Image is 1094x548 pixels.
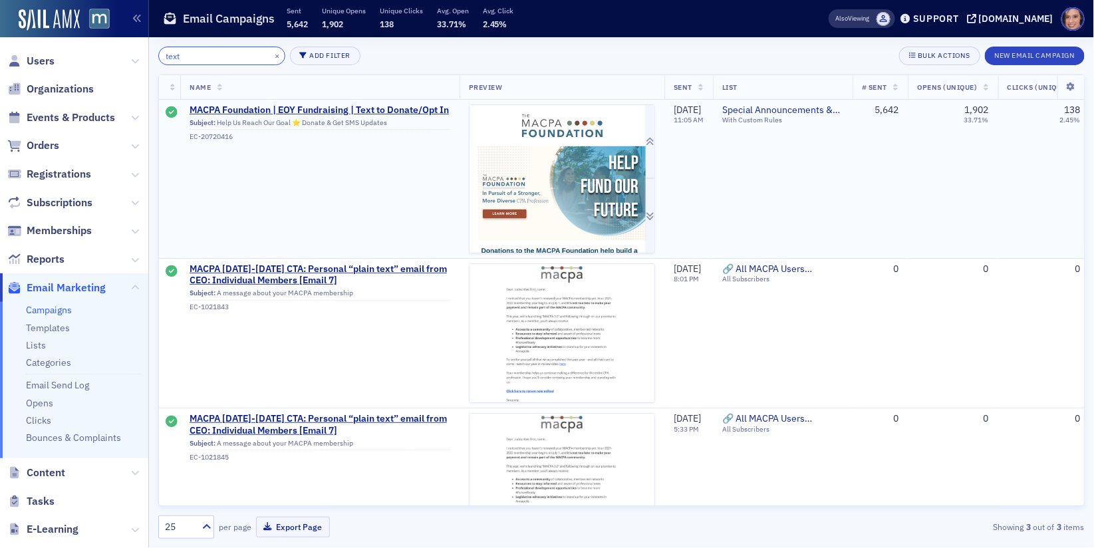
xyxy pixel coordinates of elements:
a: 🔗 All MACPA Users (Unsubscribes Disabled) [722,413,843,425]
span: [DATE] [674,263,701,275]
img: SailAMX [89,9,110,29]
time: 8:01 PM [674,274,699,283]
p: Avg. Open [437,6,469,15]
span: Content [27,466,65,480]
span: 33.71% [437,19,466,29]
div: All Subscribers [722,425,843,434]
a: MACPA Foundation | EOY Fundraising | Text to Donate/Opt In [190,104,450,116]
div: 0 [984,263,989,275]
input: Search… [158,47,285,65]
button: Bulk Actions [899,47,980,65]
div: EC-1021843 [190,303,450,311]
div: Bulk Actions [918,52,970,59]
span: 5,642 [287,19,308,29]
span: Subject: [190,118,215,127]
p: Avg. Click [483,6,514,15]
a: Email Send Log [26,379,89,391]
a: 🔗 All MACPA Users (Unsubscribes Disabled) [722,263,843,275]
span: Memberships [27,223,92,238]
div: 5,642 [862,104,898,116]
button: [DOMAIN_NAME] [967,14,1058,23]
a: Content [7,466,65,480]
a: Opens [26,397,53,409]
span: Subscriptions [27,196,92,210]
button: Add Filter [290,47,360,65]
a: E-Learning [7,522,78,537]
div: Sent [166,416,178,429]
a: Memberships [7,223,92,238]
label: per page [219,521,251,533]
a: Email Marketing [7,281,106,295]
div: 1,902 [965,104,989,116]
a: View Homepage [80,9,110,31]
p: Sent [287,6,308,15]
a: Special Announcements & Special Event Invitations [722,104,843,116]
div: 2.45% [1060,116,1081,124]
img: email-preview-504.png [470,264,654,403]
div: [DOMAIN_NAME] [979,13,1053,25]
a: Categories [26,356,71,368]
div: Showing out of items [785,521,1085,533]
p: Unique Clicks [380,6,423,15]
strong: 3 [1055,521,1064,533]
span: Subject: [190,289,215,297]
span: Name [190,82,211,92]
div: Also [836,14,849,23]
div: 138 [1065,104,1081,116]
button: × [271,49,283,61]
span: Lauren Standiford [877,12,890,26]
a: Subscriptions [7,196,92,210]
span: Registrations [27,167,91,182]
span: [DATE] [674,412,701,424]
span: Profile [1061,7,1085,31]
span: E-Learning [27,522,78,537]
a: Campaigns [26,304,72,316]
div: 0 [1075,263,1081,275]
div: Sent [166,106,178,120]
p: Unique Opens [322,6,366,15]
a: Lists [26,339,46,351]
span: [DATE] [674,104,701,116]
span: 138 [380,19,394,29]
span: Opens (Unique) [917,82,977,92]
span: # Sent [862,82,887,92]
a: Reports [7,252,65,267]
span: Preview [469,82,503,92]
a: MACPA [DATE]-[DATE] CTA: Personal “plain text” email from CEO: Individual Members [Email 7] [190,263,450,287]
button: Export Page [256,517,330,537]
span: Events & Products [27,110,115,125]
a: Registrations [7,167,91,182]
span: Email Marketing [27,281,106,295]
span: Users [27,54,55,68]
a: Events & Products [7,110,115,125]
div: 0 [862,413,898,425]
span: Reports [27,252,65,267]
span: 2.45% [483,19,507,29]
div: 0 [1075,413,1081,425]
a: Tasks [7,494,55,509]
h1: Email Campaigns [183,11,275,27]
div: EC-1021845 [190,453,450,462]
a: Templates [26,322,70,334]
strong: 3 [1024,521,1033,533]
a: Users [7,54,55,68]
div: All Subscribers [722,275,843,283]
time: 11:05 AM [674,115,704,124]
img: SailAMX [19,9,80,31]
span: 1,902 [322,19,343,29]
div: Support [913,13,959,25]
a: Organizations [7,82,94,96]
span: List [722,82,738,92]
span: Clicks (Unique) [1008,82,1069,92]
span: Viewing [836,14,870,23]
span: Sent [674,82,692,92]
span: Subject: [190,439,215,448]
div: Sent [166,265,178,279]
div: A message about your MACPA membership [190,289,450,301]
div: 0 [984,413,989,425]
